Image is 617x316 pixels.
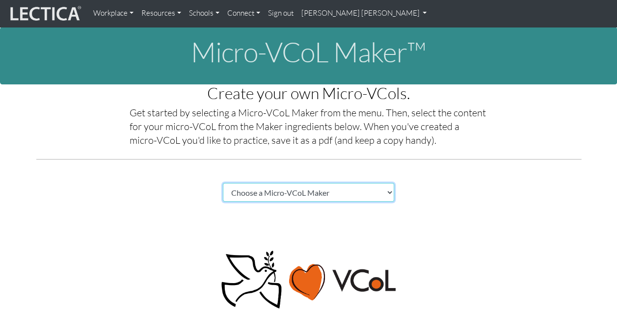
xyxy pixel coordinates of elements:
a: Connect [223,4,264,23]
a: Sign out [264,4,297,23]
a: Resources [137,4,185,23]
h5: Get started by selecting a Micro-VCoL Maker from the menu. Then, select the content for your micr... [130,106,488,147]
h2: Create your own Micro-VCols. [130,84,488,102]
a: [PERSON_NAME] [PERSON_NAME] [297,4,431,23]
a: Workplace [89,4,137,23]
a: Schools [185,4,223,23]
img: Peace, love, VCoL [218,249,398,310]
h1: Micro-VCoL Maker™ [17,37,600,67]
img: lecticalive [8,4,81,23]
